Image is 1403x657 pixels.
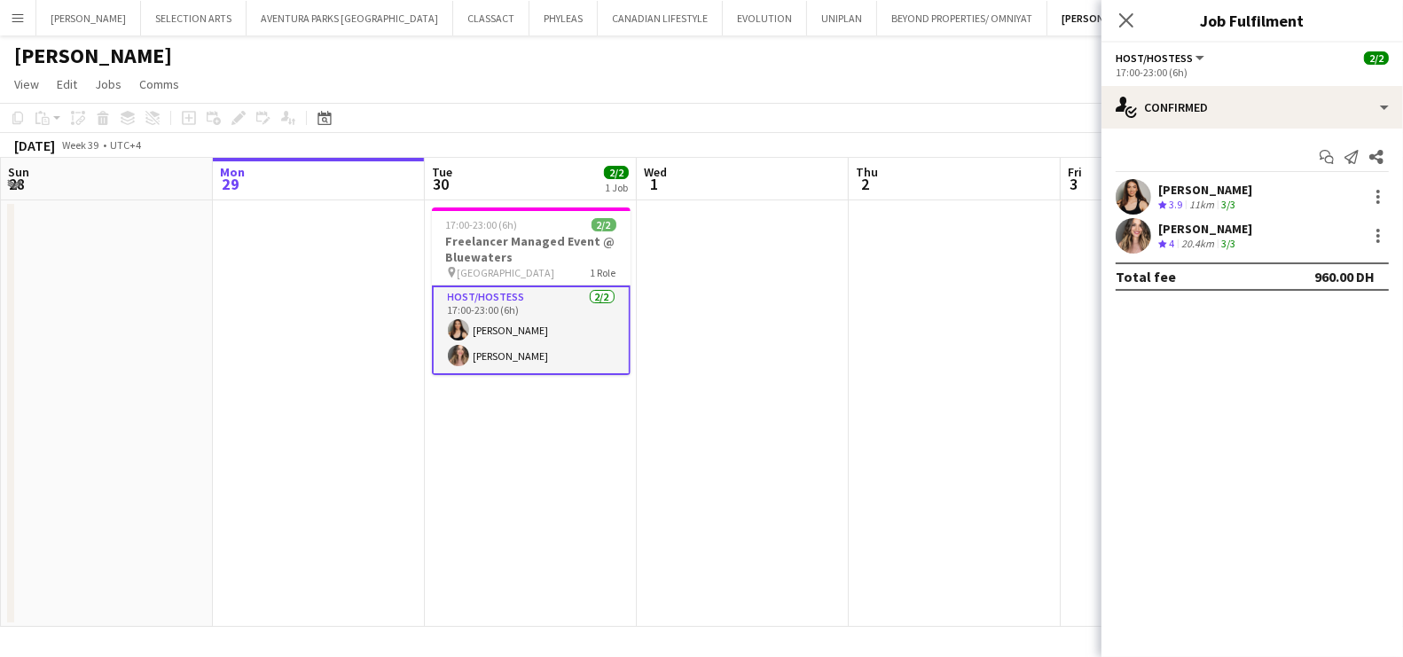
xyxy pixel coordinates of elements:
[807,1,877,35] button: UNIPLAN
[604,166,629,179] span: 2/2
[453,1,529,35] button: CLASSACT
[877,1,1047,35] button: BEYOND PROPERTIES/ OMNIYAT
[529,1,598,35] button: PHYLEAS
[856,164,878,180] span: Thu
[36,1,141,35] button: [PERSON_NAME]
[1065,174,1082,194] span: 3
[1169,237,1174,250] span: 4
[1116,51,1193,65] span: Host/Hostess
[1116,66,1389,79] div: 17:00-23:00 (6h)
[1116,268,1176,285] div: Total fee
[132,73,186,96] a: Comms
[429,174,452,194] span: 30
[50,73,84,96] a: Edit
[220,164,245,180] span: Mon
[1314,268,1375,285] div: 960.00 DH
[14,76,39,92] span: View
[641,174,667,194] span: 1
[247,1,453,35] button: AVENTURA PARKS [GEOGRAPHIC_DATA]
[141,1,247,35] button: SELECTION ARTS
[723,1,807,35] button: EVOLUTION
[1364,51,1389,65] span: 2/2
[432,285,631,375] app-card-role: Host/Hostess2/217:00-23:00 (6h)[PERSON_NAME][PERSON_NAME]
[446,218,518,231] span: 17:00-23:00 (6h)
[88,73,129,96] a: Jobs
[139,76,179,92] span: Comms
[57,76,77,92] span: Edit
[59,138,103,152] span: Week 39
[1158,182,1252,198] div: [PERSON_NAME]
[1047,1,1155,35] button: [PERSON_NAME]
[14,43,172,69] h1: [PERSON_NAME]
[1068,164,1082,180] span: Fri
[432,164,452,180] span: Tue
[217,174,245,194] span: 29
[1221,237,1235,250] app-skills-label: 3/3
[853,174,878,194] span: 2
[95,76,121,92] span: Jobs
[1116,51,1207,65] button: Host/Hostess
[1178,237,1218,252] div: 20.4km
[432,233,631,265] h3: Freelancer Managed Event @ Bluewaters
[598,1,723,35] button: CANADIAN LIFESTYLE
[8,164,29,180] span: Sun
[5,174,29,194] span: 28
[644,164,667,180] span: Wed
[7,73,46,96] a: View
[1101,9,1403,32] h3: Job Fulfilment
[14,137,55,154] div: [DATE]
[1221,198,1235,211] app-skills-label: 3/3
[1186,198,1218,213] div: 11km
[591,266,616,279] span: 1 Role
[605,181,628,194] div: 1 Job
[1101,86,1403,129] div: Confirmed
[1169,198,1182,211] span: 3.9
[458,266,555,279] span: [GEOGRAPHIC_DATA]
[110,138,141,152] div: UTC+4
[432,207,631,375] app-job-card: 17:00-23:00 (6h)2/2Freelancer Managed Event @ Bluewaters [GEOGRAPHIC_DATA]1 RoleHost/Hostess2/217...
[1158,221,1252,237] div: [PERSON_NAME]
[592,218,616,231] span: 2/2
